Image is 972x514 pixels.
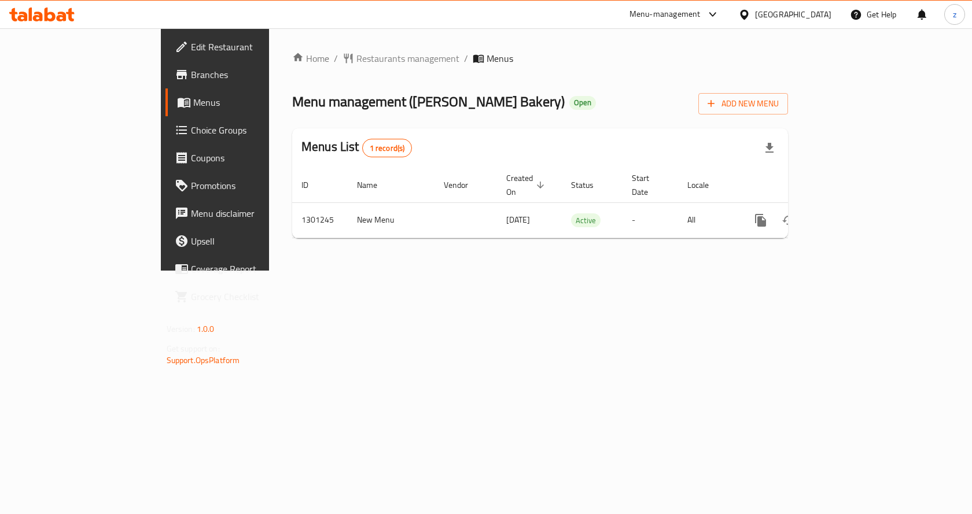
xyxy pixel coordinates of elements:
[191,206,314,220] span: Menu disclaimer
[678,202,738,238] td: All
[193,95,314,109] span: Menus
[464,51,468,65] li: /
[167,341,220,356] span: Get support on:
[191,151,314,165] span: Coupons
[167,353,240,368] a: Support.OpsPlatform
[191,179,314,193] span: Promotions
[362,139,413,157] div: Total records count
[165,33,323,61] a: Edit Restaurant
[165,283,323,310] a: Grocery Checklist
[571,214,601,227] span: Active
[708,97,779,111] span: Add New Menu
[569,98,596,108] span: Open
[357,178,392,192] span: Name
[165,116,323,144] a: Choice Groups
[632,171,664,199] span: Start Date
[165,88,323,116] a: Menus
[571,178,609,192] span: Status
[444,178,483,192] span: Vendor
[356,51,459,65] span: Restaurants management
[165,172,323,199] a: Promotions
[623,202,678,238] td: -
[167,321,195,336] span: Version:
[506,171,548,199] span: Created On
[301,178,323,192] span: ID
[756,134,783,162] div: Export file
[165,255,323,283] a: Coverage Report
[292,51,788,65] nav: breadcrumb
[506,212,530,227] span: [DATE]
[191,123,314,137] span: Choice Groups
[292,168,867,238] table: enhanced table
[191,234,314,248] span: Upsell
[363,143,412,154] span: 1 record(s)
[698,93,788,114] button: Add New Menu
[348,202,435,238] td: New Menu
[197,321,215,336] span: 1.0.0
[191,68,314,82] span: Branches
[755,8,831,21] div: [GEOGRAPHIC_DATA]
[953,8,956,21] span: z
[165,61,323,88] a: Branches
[165,144,323,172] a: Coupons
[334,51,338,65] li: /
[343,51,459,65] a: Restaurants management
[775,206,802,234] button: Change Status
[487,51,513,65] span: Menus
[687,178,724,192] span: Locale
[301,138,412,157] h2: Menus List
[738,168,867,203] th: Actions
[569,96,596,110] div: Open
[629,8,701,21] div: Menu-management
[191,262,314,276] span: Coverage Report
[747,206,775,234] button: more
[191,40,314,54] span: Edit Restaurant
[165,227,323,255] a: Upsell
[571,213,601,227] div: Active
[191,290,314,304] span: Grocery Checklist
[292,88,565,114] span: Menu management ( [PERSON_NAME] Bakery )
[165,199,323,227] a: Menu disclaimer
